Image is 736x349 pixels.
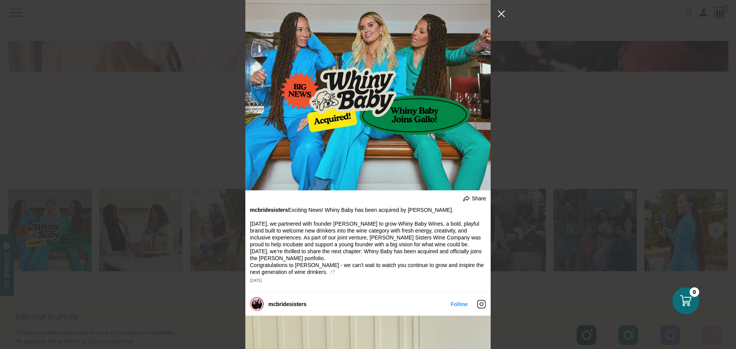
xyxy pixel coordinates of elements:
a: Follow [451,301,468,307]
div: Exciting News! Whiny Baby has been acquired by [PERSON_NAME]. [DATE], we partnered with founder [... [250,206,486,275]
a: mcbridesisters [250,207,288,213]
div: 0 [690,287,699,297]
span: Share [472,195,486,202]
button: Close Instagram Feed Popup [495,8,508,20]
a: mcbridesisters [268,301,307,307]
div: [DATE] [250,279,486,283]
